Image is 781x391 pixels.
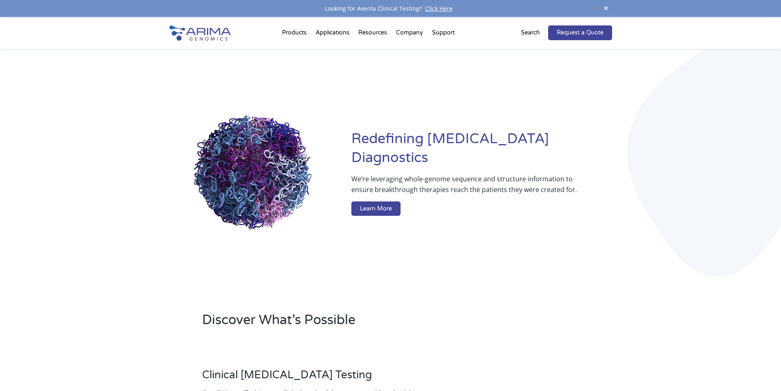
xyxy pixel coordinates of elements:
p: We’re leveraging whole-genome sequence and structure information to ensure breakthrough therapies... [351,174,579,201]
a: Request a Quote [548,25,612,40]
a: Click Here [422,5,456,12]
p: Search [521,27,540,38]
h1: Redefining [MEDICAL_DATA] Diagnostics [351,130,612,174]
a: Learn More [351,201,401,216]
h3: Clinical [MEDICAL_DATA] Testing [202,368,425,388]
img: Arima-Genomics-logo [169,25,231,41]
h2: Discover What’s Possible [202,311,495,336]
iframe: Chat Widget [740,352,781,391]
div: Looking for Aventa Clinical Testing? [169,3,612,14]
